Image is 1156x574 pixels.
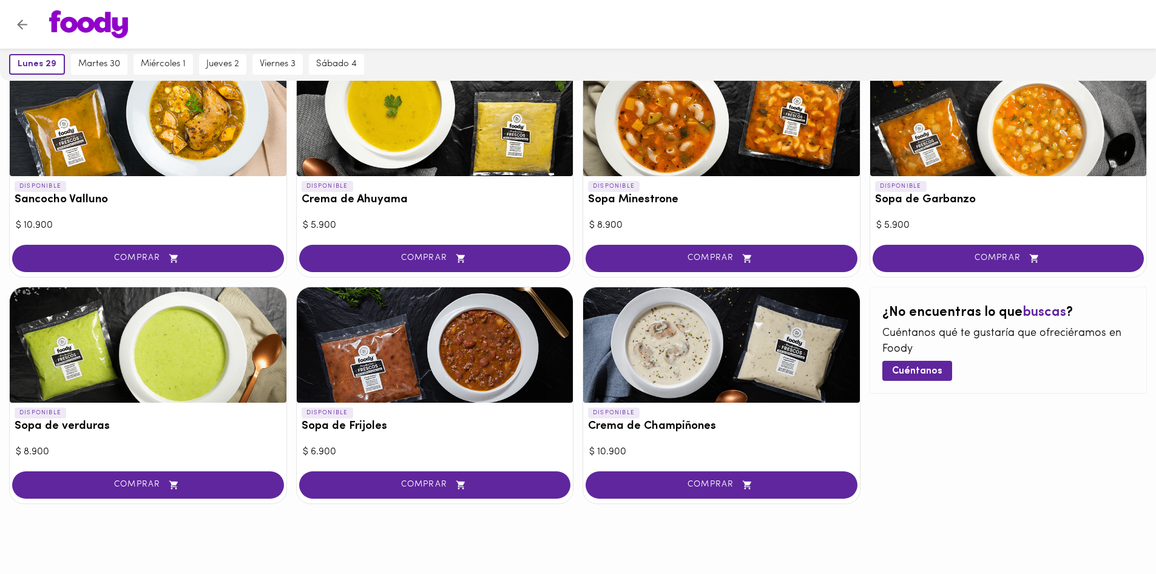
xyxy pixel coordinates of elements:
p: DISPONIBLE [588,408,640,419]
div: Sopa Minestrone [583,61,860,176]
span: COMPRAR [314,253,556,264]
span: COMPRAR [601,253,842,264]
button: Volver [7,10,37,39]
div: Crema de Champiñones [583,287,860,403]
div: $ 8.900 [16,445,280,459]
div: $ 8.900 [589,219,854,233]
div: $ 5.900 [876,219,1141,233]
p: DISPONIBLE [302,408,353,419]
span: buscas [1022,306,1066,319]
div: Sopa de Frijoles [297,287,573,403]
span: COMPRAR [601,480,842,490]
span: COMPRAR [27,480,269,490]
span: COMPRAR [888,253,1129,264]
h3: Sancocho Valluno [15,194,282,207]
h2: ¿No encuentras lo que ? [882,306,1135,320]
div: Sopa de Garbanzo [870,61,1147,176]
button: COMPRAR [586,471,857,499]
span: lunes 29 [18,59,56,70]
button: viernes 3 [252,54,303,75]
div: $ 5.900 [303,219,567,233]
iframe: Messagebird Livechat Widget [1086,504,1144,562]
h3: Crema de Champiñones [588,420,855,433]
button: lunes 29 [9,54,65,75]
button: Cuéntanos [882,361,952,381]
button: sábado 4 [309,54,364,75]
div: $ 10.900 [589,445,854,459]
button: COMPRAR [586,245,857,272]
span: COMPRAR [27,253,269,264]
button: COMPRAR [12,471,284,499]
span: viernes 3 [260,59,296,70]
div: $ 6.900 [303,445,567,459]
button: miércoles 1 [134,54,193,75]
button: COMPRAR [299,245,571,272]
span: sábado 4 [316,59,357,70]
div: $ 10.900 [16,219,280,233]
p: DISPONIBLE [588,181,640,192]
button: COMPRAR [873,245,1144,272]
p: Cuéntanos qué te gustaría que ofreciéramos en Foody [882,326,1135,357]
span: miércoles 1 [141,59,186,70]
span: COMPRAR [314,480,556,490]
img: logo.png [49,10,128,38]
h3: Sopa de Garbanzo [875,194,1142,207]
div: Crema de Ahuyama [297,61,573,176]
h3: Sopa Minestrone [588,194,855,207]
button: COMPRAR [299,471,571,499]
p: DISPONIBLE [15,408,66,419]
div: Sancocho Valluno [10,61,286,176]
h3: Sopa de Frijoles [302,420,569,433]
button: martes 30 [71,54,127,75]
span: jueves 2 [206,59,239,70]
p: DISPONIBLE [15,181,66,192]
span: martes 30 [78,59,120,70]
p: DISPONIBLE [302,181,353,192]
button: COMPRAR [12,245,284,272]
p: DISPONIBLE [875,181,927,192]
button: jueves 2 [199,54,246,75]
h3: Crema de Ahuyama [302,194,569,207]
div: Sopa de verduras [10,287,286,403]
span: Cuéntanos [892,366,942,377]
h3: Sopa de verduras [15,420,282,433]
